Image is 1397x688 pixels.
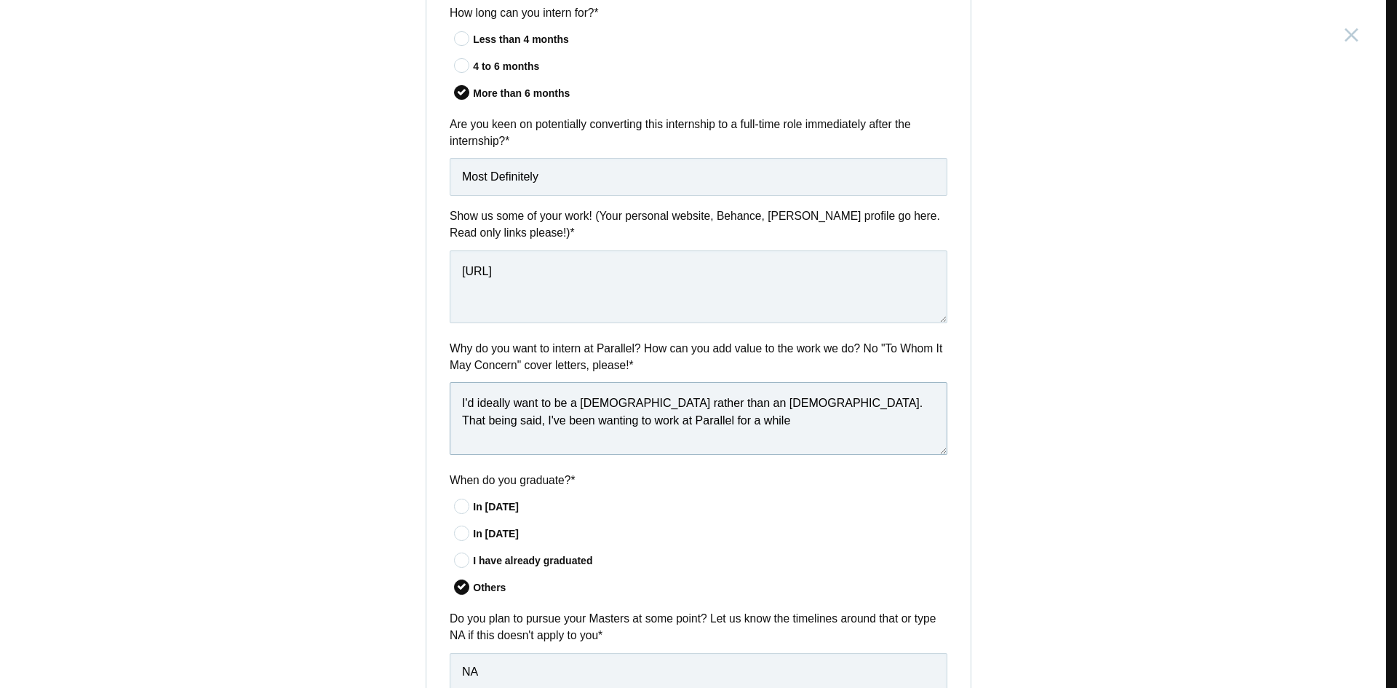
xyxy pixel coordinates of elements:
[473,526,947,542] div: In [DATE]
[473,59,947,74] div: 4 to 6 months
[473,32,947,47] div: Less than 4 months
[473,580,947,596] div: Others
[450,610,947,644] label: Do you plan to pursue your Masters at some point? Let us know the timelines around that or type N...
[450,4,947,21] label: How long can you intern for?
[450,472,947,489] label: When do you graduate?
[450,116,947,150] label: Are you keen on potentially converting this internship to a full-time role immediately after the ...
[473,499,947,515] div: In [DATE]
[450,340,947,374] label: Why do you want to intern at Parallel? How can you add value to the work we do? No "To Whom It Ma...
[450,207,947,242] label: Show us some of your work! (Your personal website, Behance, [PERSON_NAME] profile go here. Read o...
[473,553,947,569] div: I have already graduated
[473,86,947,101] div: More than 6 months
